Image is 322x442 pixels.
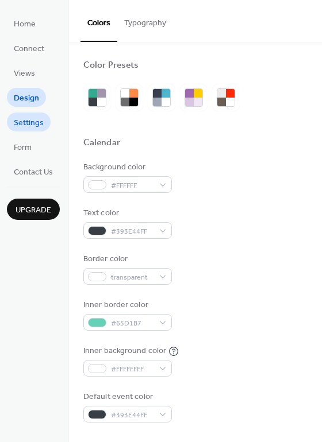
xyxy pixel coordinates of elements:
[111,272,154,284] span: transparent
[14,166,53,179] span: Contact Us
[83,299,170,311] div: Inner border color
[14,142,32,154] span: Form
[83,161,170,173] div: Background color
[83,207,170,219] div: Text color
[83,60,139,72] div: Color Presets
[14,18,36,30] span: Home
[7,14,43,33] a: Home
[14,68,35,80] span: Views
[111,226,154,238] span: #393E44FF
[14,92,39,104] span: Design
[83,137,120,149] div: Calendar
[83,391,170,403] div: Default event color
[83,253,170,265] div: Border color
[14,117,44,129] span: Settings
[7,63,42,82] a: Views
[7,199,60,220] button: Upgrade
[111,317,154,329] span: #65D1B7
[111,409,154,421] span: #393E44FF
[7,137,39,156] a: Form
[16,204,51,216] span: Upgrade
[7,38,51,57] a: Connect
[7,88,46,107] a: Design
[111,180,154,192] span: #FFFFFF
[14,43,44,55] span: Connect
[111,363,154,375] span: #FFFFFFFF
[83,345,166,357] div: Inner background color
[7,162,60,181] a: Contact Us
[7,113,51,131] a: Settings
